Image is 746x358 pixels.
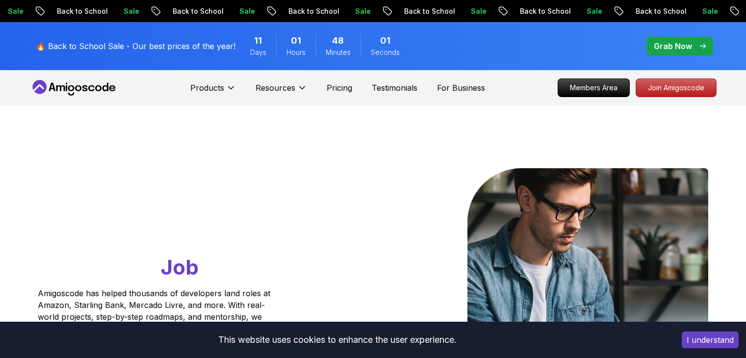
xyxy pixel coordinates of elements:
[636,78,717,97] a: Join Amigoscode
[254,34,262,48] span: 11 Days
[278,6,345,16] p: Back to School
[161,255,199,280] span: Job
[394,6,461,16] p: Back to School
[576,6,608,16] p: Sale
[345,6,376,16] p: Sale
[558,78,630,97] a: Members Area
[682,332,739,348] button: Accept cookies
[327,82,352,94] a: Pricing
[437,82,485,94] a: For Business
[326,48,351,57] span: Minutes
[371,48,400,57] span: Seconds
[113,6,145,16] p: Sale
[286,48,306,57] span: Hours
[332,34,344,48] span: 48 Minutes
[38,168,308,281] h1: Go From Learning to Hired: Master Java, Spring Boot & Cloud Skills That Get You the
[461,6,492,16] p: Sale
[250,48,266,57] span: Days
[7,329,667,351] div: This website uses cookies to enhance the user experience.
[636,79,716,97] p: Join Amigoscode
[372,82,417,94] a: Testimonials
[256,82,295,94] p: Resources
[190,82,224,94] p: Products
[256,82,307,102] button: Resources
[291,34,301,48] span: 1 Hours
[162,6,229,16] p: Back to School
[654,40,692,52] p: Grab Now
[47,6,113,16] p: Back to School
[36,40,235,52] p: 🔥 Back to School Sale - Our best prices of the year!
[380,34,390,48] span: 1 Seconds
[190,82,236,102] button: Products
[38,287,273,334] p: Amigoscode has helped thousands of developers land roles at Amazon, Starling Bank, Mercado Livre,...
[229,6,260,16] p: Sale
[625,6,692,16] p: Back to School
[692,6,723,16] p: Sale
[510,6,576,16] p: Back to School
